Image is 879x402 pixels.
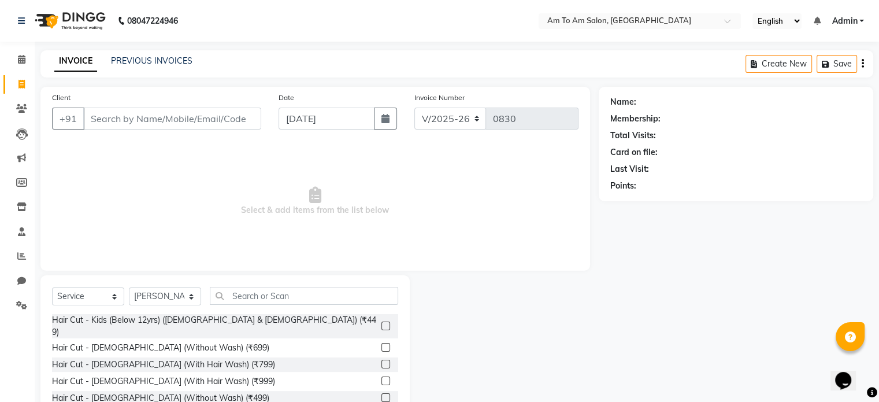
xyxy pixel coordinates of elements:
span: Select & add items from the list below [52,143,578,259]
a: PREVIOUS INVOICES [111,56,192,66]
input: Search or Scan [210,287,398,305]
iframe: chat widget [830,356,867,390]
b: 08047224946 [127,5,178,37]
div: Hair Cut - Kids (Below 12yrs) ([DEMOGRAPHIC_DATA] & [DEMOGRAPHIC_DATA]) (₹449) [52,314,377,338]
label: Invoice Number [414,93,465,103]
div: Card on file: [610,146,658,158]
button: Save [817,55,857,73]
div: Last Visit: [610,163,649,175]
a: INVOICE [54,51,97,72]
input: Search by Name/Mobile/Email/Code [83,108,261,130]
div: Points: [610,180,636,192]
div: Hair Cut - [DEMOGRAPHIC_DATA] (With Hair Wash) (₹799) [52,359,275,371]
div: Hair Cut - [DEMOGRAPHIC_DATA] (Without Wash) (₹699) [52,342,269,354]
button: Create New [746,55,812,73]
button: +91 [52,108,84,130]
span: Admin [832,15,857,27]
img: logo [29,5,109,37]
div: Hair Cut - [DEMOGRAPHIC_DATA] (With Hair Wash) (₹999) [52,375,275,388]
div: Name: [610,96,636,108]
div: Membership: [610,113,661,125]
div: Total Visits: [610,130,656,142]
label: Client [52,93,71,103]
label: Date [279,93,294,103]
